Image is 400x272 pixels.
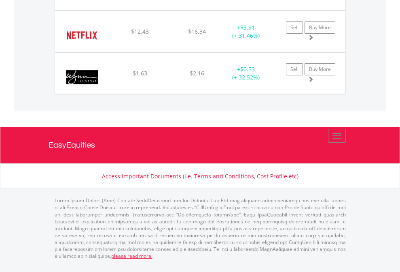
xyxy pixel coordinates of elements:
img: EQU.US.NFLX.png [59,21,105,50]
img: EQU.US.WYNN.png [59,63,105,92]
a: Sell [286,63,303,75]
a: Buy More [305,63,335,75]
a: Buy More [305,21,335,34]
span: $1.63 [133,69,147,77]
a: EasyEquities [49,127,352,163]
div: + (+ 31.46%) [221,24,271,40]
span: $3.91 [240,24,255,31]
a: Access Important Documents (i.e. Terms and Conditions, Cost Profile etc) [102,172,298,180]
div: + (+ 32.52%) [221,65,271,81]
span: $12.43 [131,28,149,35]
span: $16.34 [188,28,206,35]
a: Sell [286,21,303,34]
span: $0.53 [240,65,255,73]
span: $2.16 [190,69,204,77]
a: please read more: [111,253,152,259]
p: Lorem Ipsum Dolors (Ame) Con a/e SeddOeiusmod tem InciDiduntut Lab Etd mag aliquaen admin veniamq... [55,197,346,259]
